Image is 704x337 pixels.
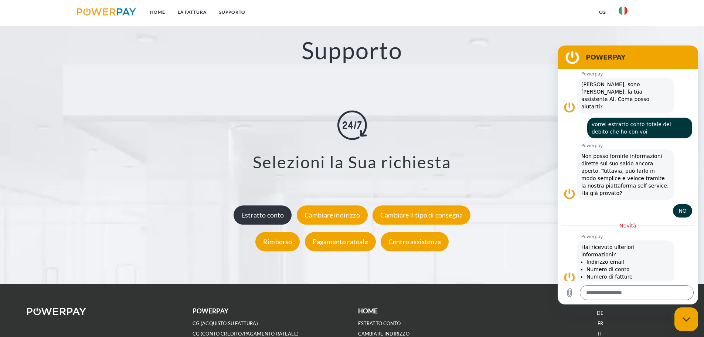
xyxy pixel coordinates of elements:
[193,307,228,315] b: POWERPAY
[255,232,300,251] div: Rimborso
[193,320,258,327] a: CG (Acquisto su fattura)
[232,211,294,219] a: Estratto conto
[598,320,603,327] a: FR
[597,310,603,316] a: DE
[593,6,612,19] a: CG
[674,307,698,331] iframe: Pulsante per aprire la finestra di messaggistica, conversazione in corso
[27,308,86,315] img: logo-powerpay-white.svg
[297,205,368,225] div: Cambiare indirizzo
[77,8,136,16] img: logo-powerpay.svg
[303,237,378,246] a: Pagamento rateale
[305,232,376,251] div: Pagamento rateale
[234,205,292,225] div: Estratto conto
[558,46,698,304] iframe: Finestra di messaggistica
[381,232,449,251] div: Centro assistenza
[44,152,660,172] h3: Selezioni la Sua richiesta
[371,211,472,219] a: Cambiare il tipo di consegna
[358,307,378,315] b: Home
[295,211,370,219] a: Cambiare indirizzo
[358,320,401,327] a: ESTRATTO CONTO
[144,6,171,19] a: Home
[254,237,302,246] a: Rimborso
[337,110,367,140] img: online-shopping.svg
[598,331,602,337] a: IT
[171,6,213,19] a: LA FATTURA
[193,331,299,337] a: CG (Conto Credito/Pagamento rateale)
[619,6,628,15] img: it
[35,36,669,65] h2: Supporto
[379,237,450,246] a: Centro assistenza
[358,331,409,337] a: CAMBIARE INDIRIZZO
[373,205,470,225] div: Cambiare il tipo di consegna
[213,6,252,19] a: Supporto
